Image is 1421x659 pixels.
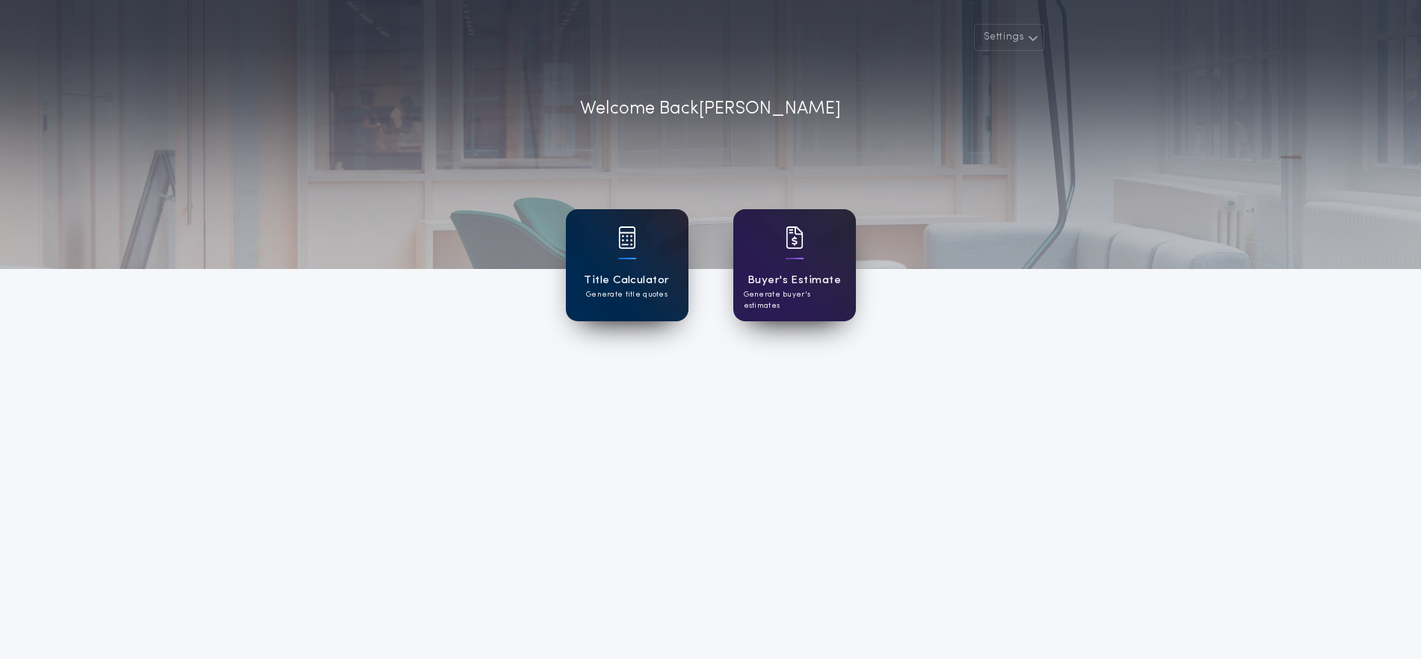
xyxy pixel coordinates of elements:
[748,272,841,289] h1: Buyer's Estimate
[618,226,636,249] img: card icon
[974,24,1044,51] button: Settings
[566,209,688,321] a: card iconTitle CalculatorGenerate title quotes
[586,289,668,300] p: Generate title quotes
[744,289,845,312] p: Generate buyer's estimates
[733,209,856,321] a: card iconBuyer's EstimateGenerate buyer's estimates
[786,226,804,249] img: card icon
[580,96,841,123] p: Welcome Back [PERSON_NAME]
[584,272,669,289] h1: Title Calculator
